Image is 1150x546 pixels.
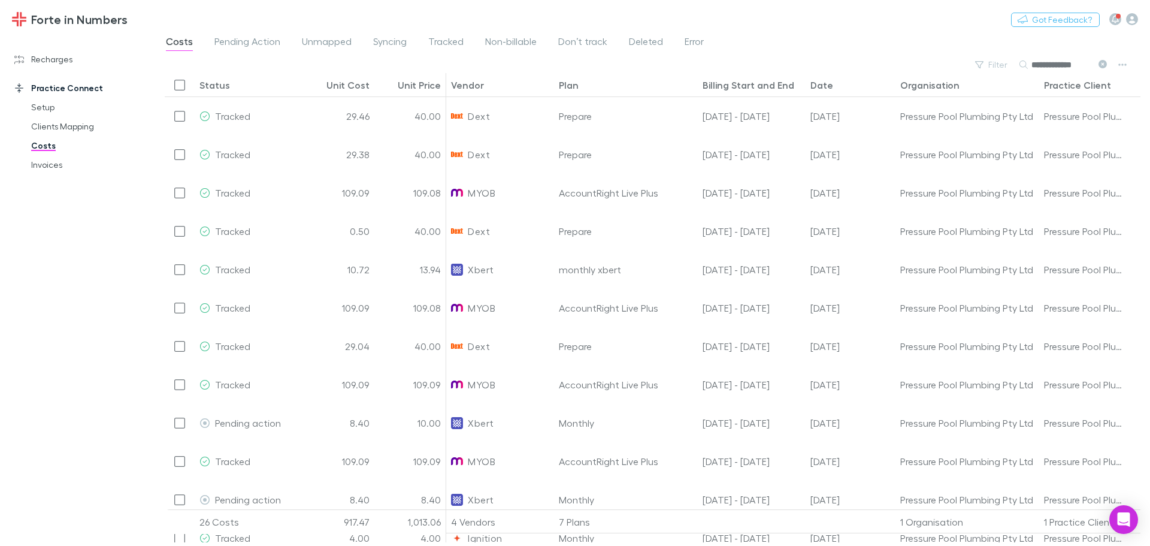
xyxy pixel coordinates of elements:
[698,135,806,174] div: 01 Sep - 30 Sep 25
[1109,505,1138,534] div: Open Intercom Messenger
[451,110,463,122] img: Dext's Logo
[554,135,698,174] div: Prepare
[451,417,463,429] img: Xbert's Logo
[302,97,374,135] div: 29.46
[468,97,489,135] span: Dext
[374,174,446,212] div: 109.08
[5,5,135,34] a: Forte in Numbers
[554,327,698,366] div: Prepare
[698,327,806,366] div: 01 Aug - 31 Aug 25
[215,264,250,275] span: Tracked
[1044,366,1127,403] div: Pressure Pool Plumbing Pty Ltd
[451,187,463,199] img: MYOB's Logo
[900,174,1034,212] div: Pressure Pool Plumbing Pty Ltd
[468,404,494,442] span: Xbert
[302,481,374,519] div: 8.40
[559,79,579,91] div: Plan
[1044,174,1127,212] div: Pressure Pool Plumbing Pty Ltd
[195,510,302,534] div: 26 Costs
[1044,481,1127,518] div: Pressure Pool Plumbing Pty Ltd
[900,289,1034,327] div: Pressure Pool Plumbing Pty Ltd
[698,481,806,519] div: 01 Apr - 01 May 25
[302,135,374,174] div: 29.38
[451,264,463,276] img: Xbert's Logo
[806,135,895,174] div: 01 Sep 2025
[215,455,250,467] span: Tracked
[554,212,698,251] div: Prepare
[302,510,374,534] div: 917.47
[900,404,1034,442] div: Pressure Pool Plumbing Pty Ltd
[1044,79,1111,91] div: Practice Client
[806,404,895,442] div: 20 Apr 2025
[1044,404,1127,442] div: Pressure Pool Plumbing Pty Ltd
[215,110,250,122] span: Tracked
[19,155,162,174] a: Invoices
[215,379,250,390] span: Tracked
[451,379,463,391] img: MYOB's Logo
[629,35,663,51] span: Deleted
[558,35,607,51] span: Don’t track
[468,174,495,212] span: MYOB
[1039,510,1147,534] div: 1 Practice Client
[1044,442,1127,480] div: Pressure Pool Plumbing Pty Ltd
[19,98,162,117] a: Setup
[485,35,537,51] span: Non-billable
[2,79,162,98] a: Practice Connect
[554,366,698,404] div: AccountRight Live Plus
[302,289,374,327] div: 109.09
[451,225,463,237] img: Dext's Logo
[698,404,806,442] div: 01 Apr - 01 May 25
[374,404,446,442] div: 10.00
[698,366,806,404] div: 01 May - 31 May 25
[1044,212,1127,250] div: Pressure Pool Plumbing Pty Ltd
[1044,251,1127,288] div: Pressure Pool Plumbing Pty Ltd
[374,135,446,174] div: 40.00
[900,327,1034,365] div: Pressure Pool Plumbing Pty Ltd
[446,510,554,534] div: 4 Vendors
[554,510,698,534] div: 7 Plans
[19,136,162,155] a: Costs
[1011,13,1100,27] button: Got Feedback?
[374,251,446,289] div: 13.94
[166,35,193,51] span: Costs
[215,417,281,429] span: Pending action
[451,79,484,91] div: Vendor
[214,35,280,51] span: Pending Action
[302,404,374,442] div: 8.40
[900,251,1034,288] div: Pressure Pool Plumbing Pty Ltd
[698,289,806,327] div: 01 Sep - 30 Sep 25
[302,327,374,366] div: 29.04
[468,366,495,403] span: MYOB
[215,225,250,237] span: Tracked
[698,174,806,212] div: 01 Jun - 30 Jun 25
[199,79,230,91] div: Status
[302,212,374,251] div: 0.50
[302,174,374,212] div: 109.09
[806,327,895,366] div: 01 Aug 2025
[900,79,960,91] div: Organisation
[468,251,494,288] span: Xbert
[703,79,794,91] div: Billing Start and End
[554,174,698,212] div: AccountRight Live Plus
[428,35,464,51] span: Tracked
[451,455,463,467] img: MYOB's Logo
[374,97,446,135] div: 40.00
[900,481,1034,518] div: Pressure Pool Plumbing Pty Ltd
[900,135,1034,173] div: Pressure Pool Plumbing Pty Ltd
[554,289,698,327] div: AccountRight Live Plus
[326,79,370,91] div: Unit Cost
[1044,97,1127,135] div: Pressure Pool Plumbing Pty Ltd
[806,366,895,404] div: 02 May 2025
[806,442,895,481] div: 03 Apr 2025
[900,442,1034,480] div: Pressure Pool Plumbing Pty Ltd
[900,366,1034,403] div: Pressure Pool Plumbing Pty Ltd
[374,366,446,404] div: 109.09
[1044,289,1127,327] div: Pressure Pool Plumbing Pty Ltd
[374,289,446,327] div: 109.08
[215,340,250,352] span: Tracked
[31,12,128,26] h3: Forte in Numbers
[468,442,495,480] span: MYOB
[374,510,446,534] div: 1,013.06
[554,97,698,135] div: Prepare
[895,510,1039,534] div: 1 Organisation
